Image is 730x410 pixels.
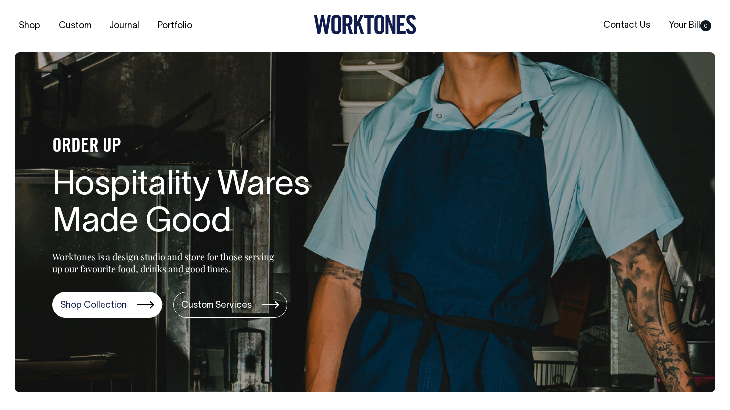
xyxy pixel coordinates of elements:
[15,18,44,34] a: Shop
[599,17,654,34] a: Contact Us
[55,18,95,34] a: Custom
[52,251,279,274] p: Worktones is a design studio and store for those serving up our favourite food, drinks and good t...
[52,167,371,242] h1: Hospitality Wares Made Good
[665,17,715,34] a: Your Bill0
[154,18,196,34] a: Portfolio
[173,292,287,318] a: Custom Services
[700,20,711,31] span: 0
[52,292,162,318] a: Shop Collection
[105,18,143,34] a: Journal
[52,137,371,157] h4: ORDER UP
